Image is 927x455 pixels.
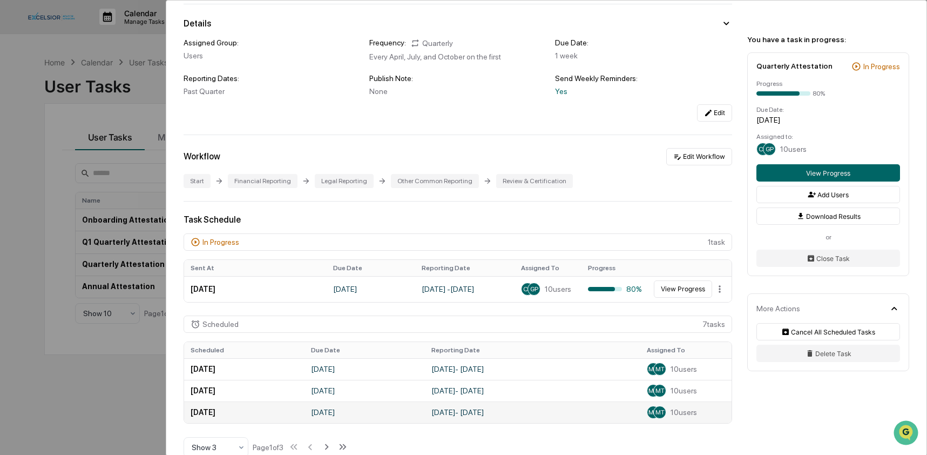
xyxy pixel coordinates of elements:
[555,51,732,60] div: 1 week
[515,260,581,276] th: Assigned To
[327,260,415,276] th: Due Date
[327,276,415,302] td: [DATE]
[415,260,515,276] th: Reporting Date
[305,380,425,402] td: [DATE]
[76,183,131,191] a: Powered byPylon
[759,145,767,153] span: CB
[11,83,30,102] img: 1746055101610-c473b297-6a78-478c-a979-82029cc54cd1
[655,365,665,373] span: MT
[37,93,137,102] div: We're available if you need us!
[756,186,900,203] button: Add Users
[369,74,546,83] div: Publish Note:
[184,215,732,225] div: Task Schedule
[756,106,900,113] div: Due Date:
[425,402,641,423] td: [DATE] - [DATE]
[184,342,305,358] th: Scheduled
[756,304,800,313] div: More Actions
[184,276,327,302] td: [DATE]
[184,87,361,96] div: Past Quarter
[747,35,909,44] div: You have a task in progress:
[756,250,900,267] button: Close Task
[37,83,177,93] div: Start new chat
[11,158,19,166] div: 🔎
[555,87,732,96] div: Yes
[315,174,374,188] div: Legal Reporting
[697,104,732,122] button: Edit
[655,387,665,394] span: MT
[184,38,361,47] div: Assigned Group:
[655,409,665,416] span: MT
[756,164,900,182] button: View Progress
[780,145,807,153] span: 10 users
[766,145,774,153] span: GP
[89,136,134,147] span: Attestations
[756,62,833,70] div: Quarterly Attestation
[202,320,239,329] div: Scheduled
[369,87,546,96] div: None
[666,148,732,165] button: Edit Workflow
[202,238,239,246] div: In Progress
[184,74,361,83] div: Reporting Dates:
[184,86,197,99] button: Start new chat
[184,51,361,60] div: Users
[555,38,732,47] div: Due Date:
[184,233,732,251] div: 1 task
[184,402,305,423] td: [DATE]
[184,151,220,162] div: Workflow
[425,358,641,380] td: [DATE] - [DATE]
[6,152,72,172] a: 🔎Data Lookup
[756,323,900,340] button: Cancel All Scheduled Tasks
[756,133,900,140] div: Assigned to:
[756,345,900,362] button: Delete Task
[813,90,825,97] div: 80%
[496,174,573,188] div: Review & Certification
[530,285,538,293] span: GP
[523,285,532,293] span: CB
[184,18,211,29] div: Details
[892,419,922,449] iframe: Open customer support
[648,387,659,394] span: MC
[756,80,900,88] div: Progress
[22,157,68,168] span: Data Lookup
[184,358,305,380] td: [DATE]
[410,38,453,48] div: Quarterly
[671,408,697,417] span: 10 users
[22,136,70,147] span: Preclearance
[654,280,712,298] button: View Progress
[545,285,571,293] span: 10 users
[11,137,19,146] div: 🖐️
[74,132,138,151] a: 🗄️Attestations
[425,380,641,402] td: [DATE] - [DATE]
[6,132,74,151] a: 🖐️Preclearance
[253,443,283,452] div: Page 1 of 3
[184,174,211,188] div: Start
[555,74,732,83] div: Send Weekly Reminders:
[756,116,900,124] div: [DATE]
[369,38,406,48] div: Frequency:
[305,358,425,380] td: [DATE]
[11,23,197,40] p: How can we help?
[391,174,479,188] div: Other Common Reporting
[648,409,659,416] span: MC
[648,365,659,373] span: MC
[369,52,546,61] div: Every April, July, and October on the first
[756,208,900,225] button: Download Results
[184,380,305,402] td: [DATE]
[78,137,87,146] div: 🗄️
[184,260,327,276] th: Sent At
[228,174,297,188] div: Financial Reporting
[184,316,732,333] div: 7 task s
[305,402,425,423] td: [DATE]
[863,62,900,71] div: In Progress
[640,342,732,358] th: Assigned To
[425,342,641,358] th: Reporting Date
[415,276,515,302] td: [DATE] - [DATE]
[671,365,697,373] span: 10 users
[756,233,900,241] div: or
[671,386,697,395] span: 10 users
[588,285,642,293] div: 80%
[305,342,425,358] th: Due Date
[581,260,648,276] th: Progress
